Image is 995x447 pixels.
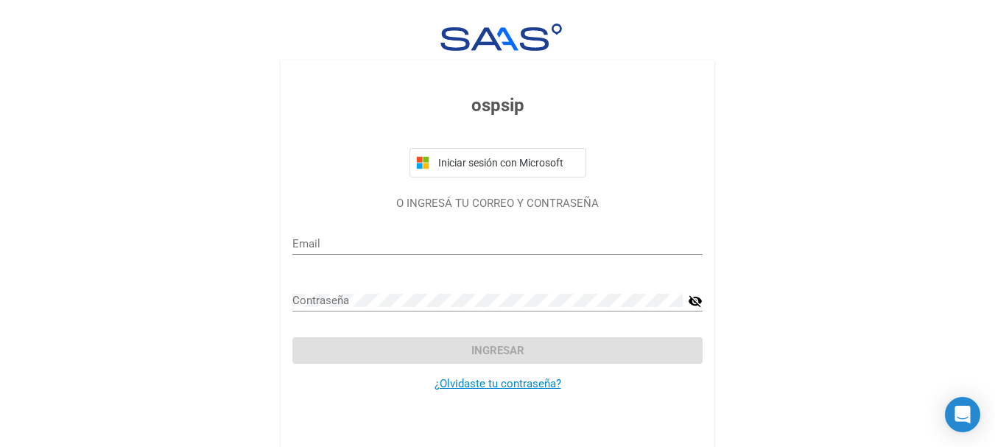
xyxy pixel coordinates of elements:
[471,344,524,357] span: Ingresar
[435,157,580,169] span: Iniciar sesión con Microsoft
[409,148,586,177] button: Iniciar sesión con Microsoft
[292,337,703,364] button: Ingresar
[945,397,980,432] div: Open Intercom Messenger
[688,292,703,310] mat-icon: visibility_off
[292,195,703,212] p: O INGRESÁ TU CORREO Y CONTRASEÑA
[435,377,561,390] a: ¿Olvidaste tu contraseña?
[292,92,703,119] h3: ospsip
